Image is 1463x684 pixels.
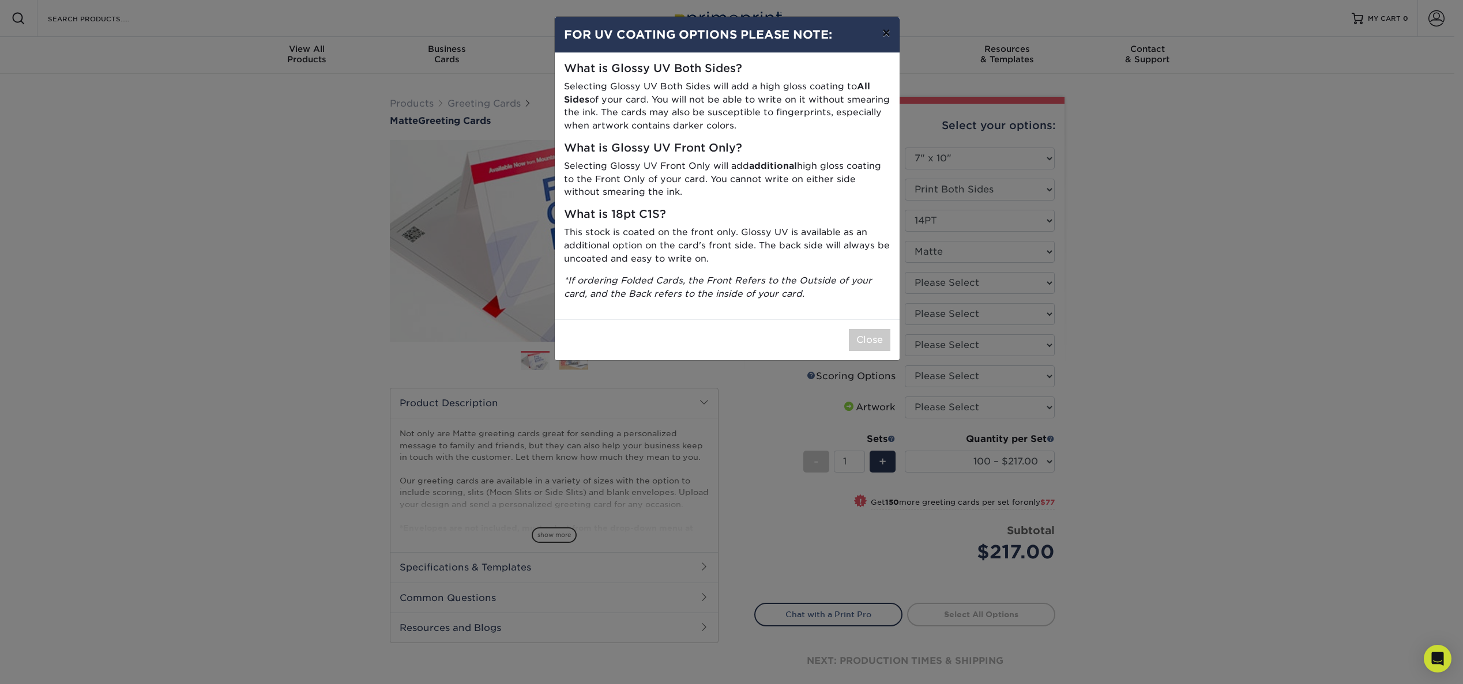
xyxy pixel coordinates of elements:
[564,80,890,133] p: Selecting Glossy UV Both Sides will add a high gloss coating to of your card. You will not be abl...
[564,81,870,105] strong: All Sides
[1424,645,1451,672] div: Open Intercom Messenger
[564,275,872,299] i: *If ordering Folded Cards, the Front Refers to the Outside of your card, and the Back refers to t...
[564,160,890,199] p: Selecting Glossy UV Front Only will add high gloss coating to the Front Only of your card. You ca...
[564,208,890,221] h5: What is 18pt C1S?
[873,17,900,49] button: ×
[749,160,797,171] strong: additional
[564,26,890,43] h4: FOR UV COATING OPTIONS PLEASE NOTE:
[564,62,890,75] h5: What is Glossy UV Both Sides?
[849,329,890,351] button: Close
[564,226,890,265] p: This stock is coated on the front only. Glossy UV is available as an additional option on the car...
[564,142,890,155] h5: What is Glossy UV Front Only?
